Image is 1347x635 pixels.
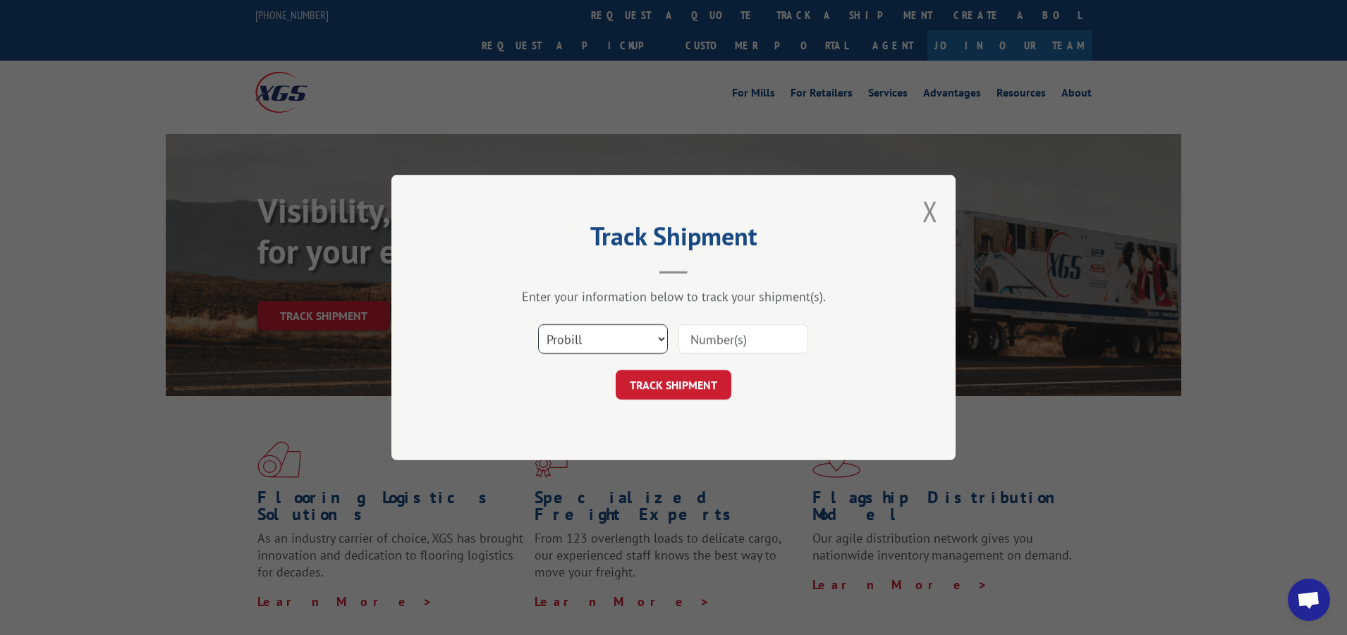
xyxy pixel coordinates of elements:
div: Enter your information below to track your shipment(s). [462,288,885,304]
input: Number(s) [678,324,808,354]
h2: Track Shipment [462,226,885,253]
div: Open chat [1288,579,1330,621]
button: Close modal [922,192,938,230]
button: TRACK SHIPMENT [616,370,731,400]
